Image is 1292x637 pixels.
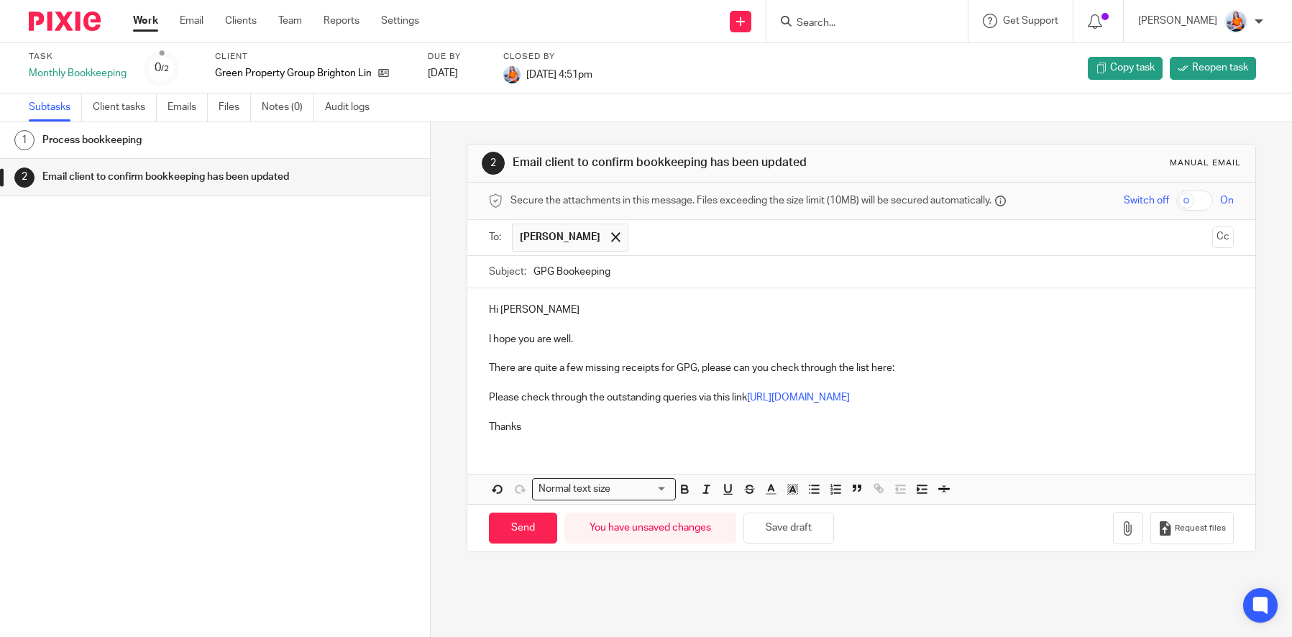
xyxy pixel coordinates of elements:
a: Work [133,14,158,28]
input: Search [795,17,925,30]
span: [PERSON_NAME] [520,230,600,244]
h1: Process bookkeeping [42,129,291,151]
div: You have unsaved changes [564,513,736,544]
p: There are quite a few missing receipts for GPG, please can you check through the list here: [489,361,1234,375]
span: Switch off [1124,193,1169,208]
p: [PERSON_NAME] [1138,14,1217,28]
label: Client [215,51,410,63]
small: /2 [161,65,169,73]
label: To: [489,230,505,244]
span: [DATE] 4:51pm [526,69,592,79]
label: Subject: [489,265,526,279]
p: Thanks [489,420,1234,434]
a: Copy task [1088,57,1163,80]
h1: Email client to confirm bookkeeping has been updated [513,155,892,170]
img: DSC08036.jpg [1224,10,1247,33]
div: 2 [482,152,505,175]
input: Send [489,513,557,544]
p: Hi [PERSON_NAME] [489,303,1234,317]
a: [URL][DOMAIN_NAME] [747,393,850,403]
div: [DATE] [428,66,485,81]
p: I hope you are well. [489,332,1234,347]
button: Request files [1150,512,1234,544]
span: Copy task [1110,60,1155,75]
span: On [1220,193,1234,208]
span: Normal text size [536,482,614,497]
img: Pixie [29,12,101,31]
a: Audit logs [325,93,380,122]
label: Due by [428,51,485,63]
div: 2 [14,168,35,188]
div: Monthly Bookkeeping [29,66,127,81]
label: Task [29,51,127,63]
img: DSC08036.jpg [503,66,521,83]
a: Reports [324,14,359,28]
p: Green Property Group Brighton Limited [215,66,371,81]
a: Reopen task [1170,57,1256,80]
a: Emails [168,93,208,122]
span: Get Support [1003,16,1058,26]
div: Search for option [532,478,676,500]
p: Please check through the outstanding queries via this link [489,390,1234,405]
button: Cc [1212,226,1234,248]
a: Client tasks [93,93,157,122]
span: Reopen task [1192,60,1248,75]
a: Notes (0) [262,93,314,122]
a: Files [219,93,251,122]
div: Manual email [1170,157,1241,169]
label: Closed by [503,51,592,63]
button: Save draft [743,513,834,544]
a: Settings [381,14,419,28]
a: Subtasks [29,93,82,122]
div: 1 [14,130,35,150]
h1: Email client to confirm bookkeeping has been updated [42,166,291,188]
div: 0 [155,60,169,76]
a: Email [180,14,203,28]
span: Secure the attachments in this message. Files exceeding the size limit (10MB) will be secured aut... [510,193,991,208]
input: Search for option [615,482,667,497]
a: Clients [225,14,257,28]
span: Request files [1175,523,1226,534]
a: Team [278,14,302,28]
